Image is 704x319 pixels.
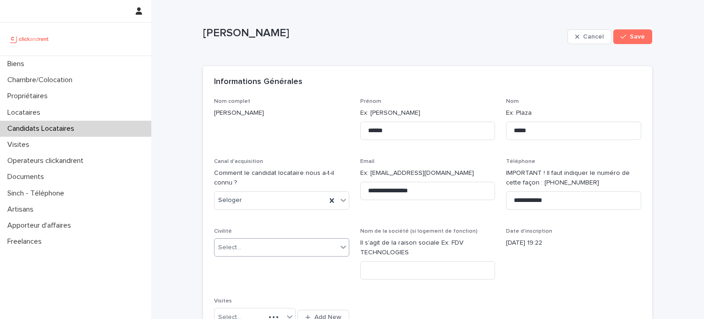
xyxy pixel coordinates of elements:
div: Select... [218,243,241,252]
span: Nom complet [214,99,250,104]
p: Biens [4,60,32,68]
h2: Informations Générales [214,77,302,87]
p: [DATE] 19:22 [506,238,641,248]
p: Propriétaires [4,92,55,101]
span: Email [360,159,374,164]
span: Date d'inscription [506,229,552,234]
p: [PERSON_NAME] [214,108,349,118]
span: Canal d'acquisition [214,159,263,164]
p: Documents [4,173,51,181]
p: Ex: Plaza [506,108,641,118]
button: Save [613,29,652,44]
p: Il s'agit de la raison sociale Ex: FDV TECHNOLOGIES [360,238,495,257]
span: Cancel [583,34,604,40]
p: Freelances [4,237,49,246]
span: Visites [214,298,232,304]
button: Cancel [567,29,611,44]
span: Save [630,34,645,40]
p: IMPORTANT ! Il faut indiquer le numéro de cette façon : [PHONE_NUMBER] [506,168,641,188]
p: Sinch - Téléphone [4,189,71,198]
p: Comment le candidat locataire nous a-t-il connu ? [214,168,349,188]
span: Nom de la société (si logement de fonction) [360,229,478,234]
img: UCB0brd3T0yccxBKYDjQ [7,30,52,48]
p: Artisans [4,205,41,214]
span: Civilité [214,229,232,234]
p: Locataires [4,108,48,117]
span: Téléphone [506,159,535,164]
p: Candidats Locataires [4,124,82,133]
p: Ex: [EMAIL_ADDRESS][DOMAIN_NAME] [360,168,495,178]
p: [PERSON_NAME] [203,27,564,40]
p: Chambre/Colocation [4,76,80,84]
span: Prénom [360,99,381,104]
p: Operateurs clickandrent [4,157,91,165]
p: Ex: [PERSON_NAME] [360,108,495,118]
p: Visites [4,140,37,149]
span: Nom [506,99,519,104]
p: Apporteur d'affaires [4,221,78,230]
span: Seloger [218,196,242,205]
